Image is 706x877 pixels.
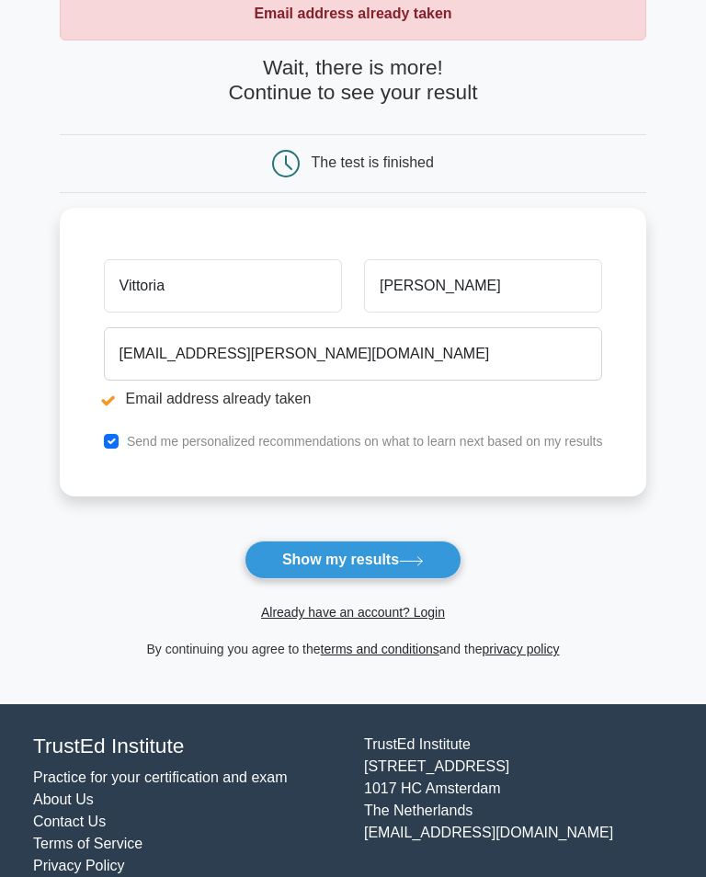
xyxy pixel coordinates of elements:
button: Show my results [245,541,461,579]
a: terms and conditions [321,642,439,656]
a: Already have an account? Login [261,605,445,620]
input: Last name [364,259,602,313]
input: Email [104,327,603,381]
input: First name [104,259,342,313]
h4: Wait, there is more! Continue to see your result [60,55,647,105]
strong: Email address already taken [254,6,451,21]
a: Privacy Policy [33,858,125,873]
a: Practice for your certification and exam [33,769,288,785]
a: About Us [33,792,94,807]
li: Email address already taken [104,388,603,410]
a: Terms of Service [33,836,142,851]
div: The test is finished [312,155,434,171]
div: By continuing you agree to the and the [49,638,658,660]
a: privacy policy [483,642,560,656]
h4: TrustEd Institute [33,734,342,758]
a: Contact Us [33,814,106,829]
label: Send me personalized recommendations on what to learn next based on my results [127,434,603,449]
div: TrustEd Institute [STREET_ADDRESS] 1017 HC Amsterdam The Netherlands [EMAIL_ADDRESS][DOMAIN_NAME] [353,734,684,876]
